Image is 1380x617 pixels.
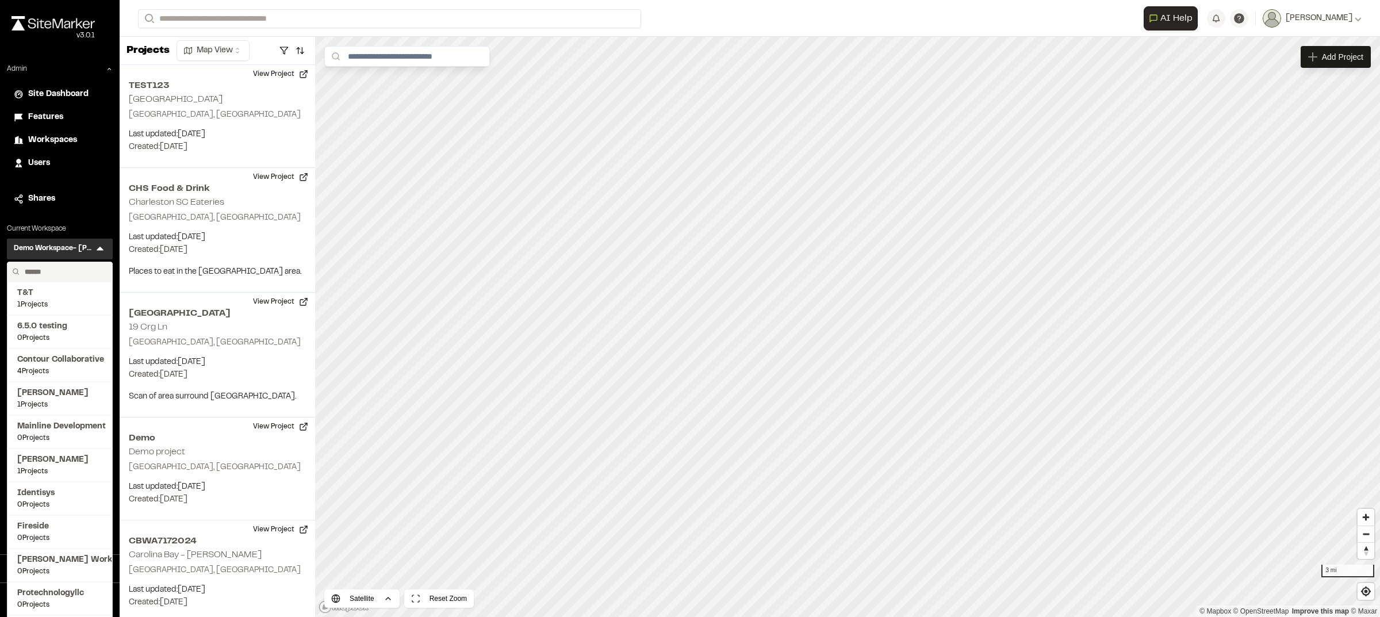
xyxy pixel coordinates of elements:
[138,9,159,28] button: Search
[17,587,102,610] a: Protechnologyllc0Projects
[129,461,306,474] p: [GEOGRAPHIC_DATA], [GEOGRAPHIC_DATA]
[11,30,95,41] div: Oh geez...please don't...
[17,320,102,333] span: 6.5.0 testing
[1199,607,1231,615] a: Mapbox
[129,481,306,493] p: Last updated: [DATE]
[17,566,102,577] span: 0 Projects
[404,589,474,608] button: Reset Zoom
[14,157,106,170] a: Users
[17,400,102,410] span: 1 Projects
[129,369,306,381] p: Created: [DATE]
[129,448,185,456] h2: Demo project
[28,157,50,170] span: Users
[129,564,306,577] p: [GEOGRAPHIC_DATA], [GEOGRAPHIC_DATA]
[14,111,106,124] a: Features
[1292,607,1349,615] a: Map feedback
[17,454,102,466] span: [PERSON_NAME]
[17,333,102,343] span: 0 Projects
[129,266,306,278] p: Places to eat in the [GEOGRAPHIC_DATA] area.
[17,554,102,577] a: [PERSON_NAME] Workspace0Projects
[129,182,306,196] h2: CHS Food & Drink
[129,390,306,403] p: Scan of area surround [GEOGRAPHIC_DATA].
[246,417,315,436] button: View Project
[129,534,306,548] h2: CBWA7172024
[17,287,102,300] span: T&T
[129,493,306,506] p: Created: [DATE]
[17,300,102,310] span: 1 Projects
[17,587,102,600] span: Protechnologyllc
[129,336,306,349] p: [GEOGRAPHIC_DATA], [GEOGRAPHIC_DATA]
[17,466,102,477] span: 1 Projects
[17,487,102,510] a: Identisys0Projects
[17,387,102,410] a: [PERSON_NAME]1Projects
[126,43,170,59] p: Projects
[129,212,306,224] p: [GEOGRAPHIC_DATA], [GEOGRAPHIC_DATA]
[319,600,369,614] a: Mapbox logo
[28,88,89,101] span: Site Dashboard
[17,320,102,343] a: 6.5.0 testing0Projects
[129,198,224,206] h2: Charleston SC Eateries
[17,554,102,566] span: [PERSON_NAME] Workspace
[17,533,102,543] span: 0 Projects
[1144,6,1202,30] div: Open AI Assistant
[17,420,102,443] a: Mainline Development0Projects
[1144,6,1198,30] button: Open AI Assistant
[246,168,315,186] button: View Project
[129,79,306,93] h2: TEST123
[17,354,102,377] a: Contour Collaborative4Projects
[17,487,102,500] span: Identisys
[129,431,306,445] h2: Demo
[129,109,306,121] p: [GEOGRAPHIC_DATA], [GEOGRAPHIC_DATA]
[17,500,102,510] span: 0 Projects
[17,454,102,477] a: [PERSON_NAME]1Projects
[1358,542,1374,559] button: Reset bearing to north
[28,193,55,205] span: Shares
[129,584,306,596] p: Last updated: [DATE]
[129,231,306,244] p: Last updated: [DATE]
[17,287,102,310] a: T&T1Projects
[14,193,106,205] a: Shares
[17,420,102,433] span: Mainline Development
[1233,607,1289,615] a: OpenStreetMap
[246,65,315,83] button: View Project
[246,293,315,311] button: View Project
[28,134,77,147] span: Workspaces
[246,520,315,539] button: View Project
[129,356,306,369] p: Last updated: [DATE]
[17,600,102,610] span: 0 Projects
[1358,543,1374,559] span: Reset bearing to north
[1358,509,1374,526] button: Zoom in
[129,128,306,141] p: Last updated: [DATE]
[14,134,106,147] a: Workspaces
[129,95,223,104] h2: [GEOGRAPHIC_DATA]
[7,224,113,234] p: Current Workspace
[14,88,106,101] a: Site Dashboard
[17,433,102,443] span: 0 Projects
[17,387,102,400] span: [PERSON_NAME]
[129,141,306,154] p: Created: [DATE]
[129,596,306,609] p: Created: [DATE]
[17,520,102,543] a: Fireside0Projects
[1160,12,1193,25] span: AI Help
[28,111,63,124] span: Features
[17,366,102,377] span: 4 Projects
[129,244,306,256] p: Created: [DATE]
[324,589,400,608] button: Satellite
[17,354,102,366] span: Contour Collaborative
[11,16,95,30] img: rebrand.png
[14,243,94,255] h3: Demo Workspace- [PERSON_NAME]
[129,323,167,331] h2: 19 Crg Ln
[1263,9,1362,28] button: [PERSON_NAME]
[1358,583,1374,600] button: Find my location
[1321,565,1374,577] div: 3 mi
[1322,51,1363,63] span: Add Project
[7,64,27,74] p: Admin
[17,520,102,533] span: Fireside
[1286,12,1352,25] span: [PERSON_NAME]
[1358,526,1374,542] button: Zoom out
[129,551,262,559] h2: Carolina Bay - [PERSON_NAME]
[1263,9,1281,28] img: User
